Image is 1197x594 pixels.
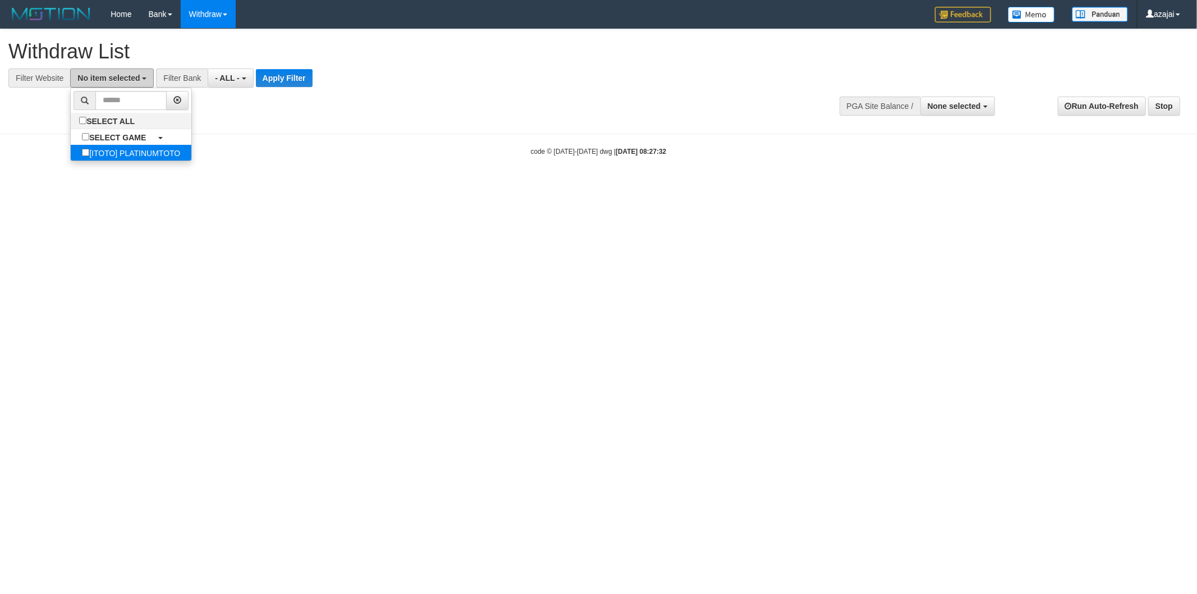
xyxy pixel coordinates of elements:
[8,6,94,22] img: MOTION_logo.png
[1148,97,1180,116] a: Stop
[935,7,991,22] img: Feedback.jpg
[208,68,253,88] button: - ALL -
[8,68,70,88] div: Filter Website
[71,129,191,145] a: SELECT GAME
[89,133,146,142] b: SELECT GAME
[1058,97,1146,116] a: Run Auto-Refresh
[70,68,154,88] button: No item selected
[840,97,920,116] div: PGA Site Balance /
[1008,7,1055,22] img: Button%20Memo.svg
[920,97,995,116] button: None selected
[79,117,86,124] input: SELECT ALL
[156,68,208,88] div: Filter Bank
[616,148,666,156] strong: [DATE] 08:27:32
[8,40,787,63] h1: Withdraw List
[71,113,146,129] label: SELECT ALL
[82,133,89,140] input: SELECT GAME
[531,148,667,156] small: code © [DATE]-[DATE] dwg |
[77,74,140,83] span: No item selected
[928,102,981,111] span: None selected
[71,145,191,161] label: [ITOTO] PLATINUMTOTO
[215,74,240,83] span: - ALL -
[256,69,313,87] button: Apply Filter
[1072,7,1128,22] img: panduan.png
[82,149,89,156] input: [ITOTO] PLATINUMTOTO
